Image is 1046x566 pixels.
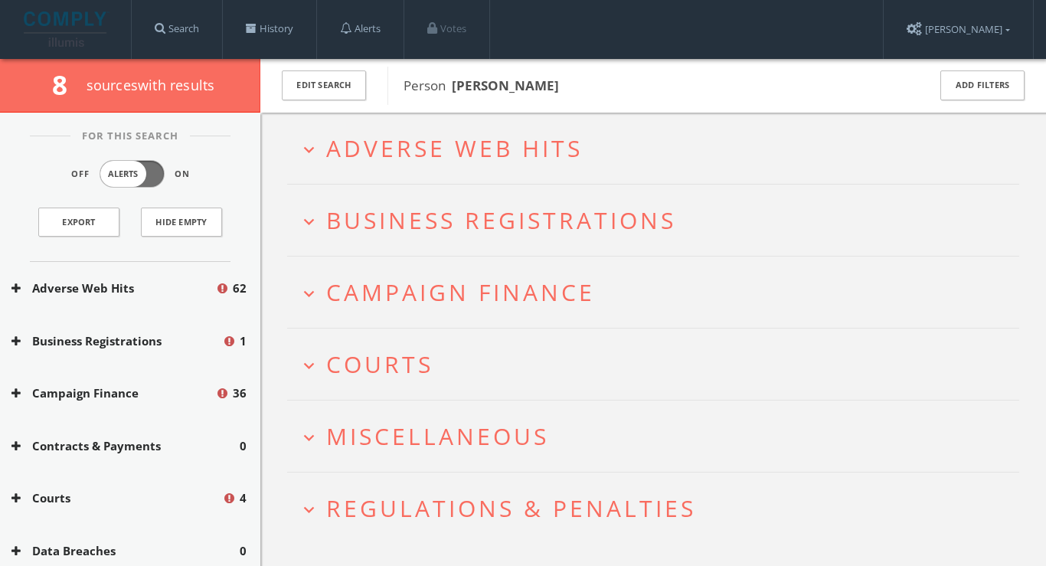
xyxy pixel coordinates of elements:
[240,437,247,455] span: 0
[299,355,319,376] i: expand_more
[299,211,319,232] i: expand_more
[299,352,1019,377] button: expand_moreCourts
[299,499,319,520] i: expand_more
[38,208,119,237] a: Export
[141,208,222,237] button: Hide Empty
[87,76,215,94] span: source s with results
[326,204,676,236] span: Business Registrations
[299,283,319,304] i: expand_more
[299,139,319,160] i: expand_more
[233,384,247,402] span: 36
[299,208,1019,233] button: expand_moreBusiness Registrations
[326,348,433,380] span: Courts
[299,424,1019,449] button: expand_moreMiscellaneous
[326,420,549,452] span: Miscellaneous
[11,542,240,560] button: Data Breaches
[175,168,190,181] span: On
[11,437,240,455] button: Contracts & Payments
[11,489,222,507] button: Courts
[240,332,247,350] span: 1
[11,280,215,297] button: Adverse Web Hits
[24,11,110,47] img: illumis
[299,496,1019,521] button: expand_moreRegulations & Penalties
[240,489,247,507] span: 4
[299,427,319,448] i: expand_more
[299,280,1019,305] button: expand_moreCampaign Finance
[70,129,190,144] span: For This Search
[326,133,583,164] span: Adverse Web Hits
[11,384,215,402] button: Campaign Finance
[282,70,366,100] button: Edit Search
[326,492,696,524] span: Regulations & Penalties
[233,280,247,297] span: 62
[52,67,80,103] span: 8
[299,136,1019,161] button: expand_moreAdverse Web Hits
[71,168,90,181] span: Off
[452,77,559,94] b: [PERSON_NAME]
[240,542,247,560] span: 0
[404,77,559,94] span: Person
[940,70,1025,100] button: Add Filters
[11,332,222,350] button: Business Registrations
[326,276,595,308] span: Campaign Finance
